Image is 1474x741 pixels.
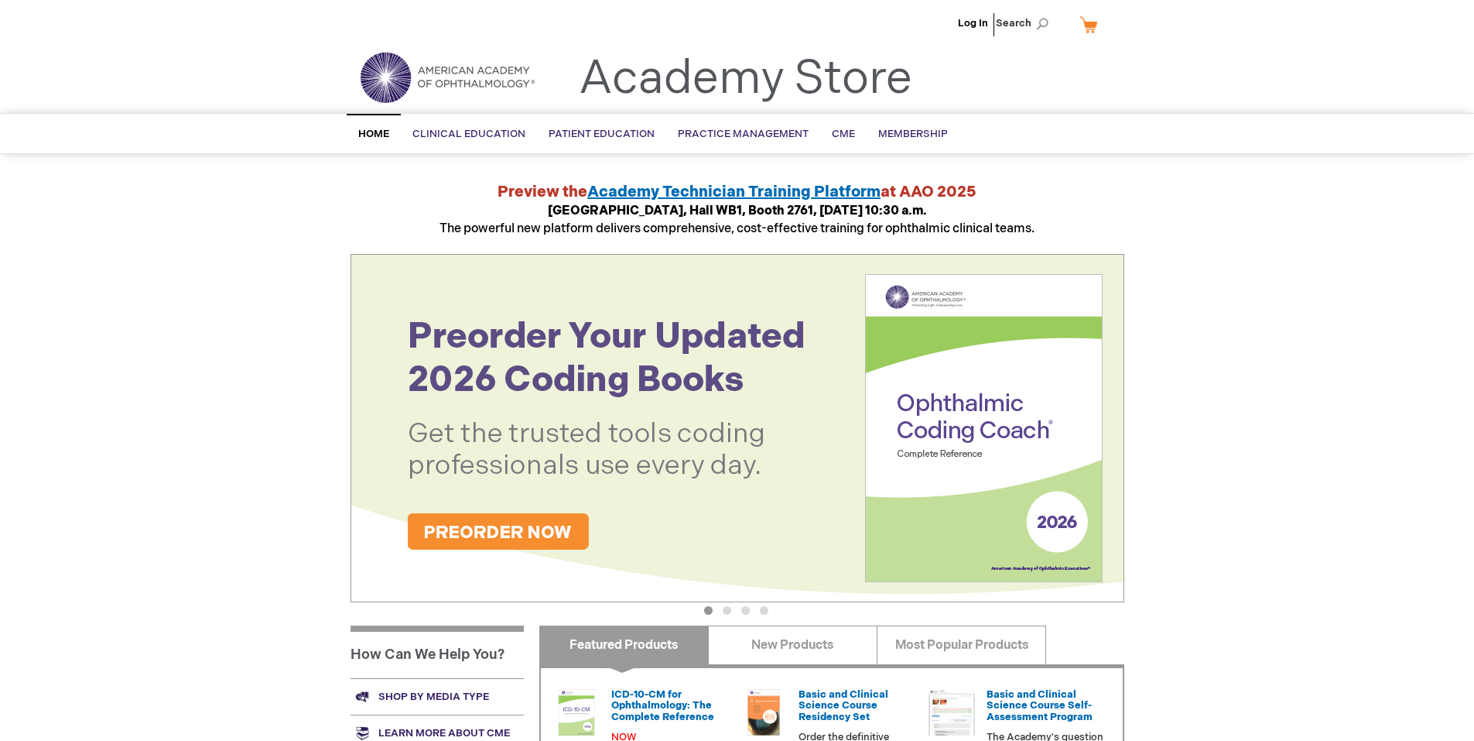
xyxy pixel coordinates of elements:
a: Most Popular Products [877,626,1046,664]
a: Academy Store [579,51,912,107]
a: Featured Products [539,626,709,664]
button: 4 of 4 [760,606,768,615]
h1: How Can We Help You? [351,626,524,678]
span: The powerful new platform delivers comprehensive, cost-effective training for ophthalmic clinical... [439,204,1035,236]
a: Basic and Clinical Science Course Residency Set [799,688,888,723]
a: New Products [708,626,877,664]
img: 02850963u_47.png [740,689,787,736]
a: Academy Technician Training Platform [587,183,881,201]
strong: [GEOGRAPHIC_DATA], Hall WB1, Booth 2761, [DATE] 10:30 a.m. [548,204,927,218]
a: Log In [958,17,988,29]
span: Search [996,8,1055,39]
button: 2 of 4 [723,606,731,615]
span: Patient Education [549,128,655,140]
span: Practice Management [678,128,809,140]
img: bcscself_20.jpg [929,689,975,736]
a: Basic and Clinical Science Course Self-Assessment Program [987,688,1093,723]
span: Home [358,128,389,140]
button: 3 of 4 [741,606,750,615]
button: 1 of 4 [704,606,713,615]
span: Clinical Education [412,128,525,140]
img: 0120008u_42.png [553,689,600,736]
strong: Preview the at AAO 2025 [498,183,976,201]
a: ICD-10-CM for Ophthalmology: The Complete Reference [611,688,714,723]
span: Membership [878,128,948,140]
a: Shop by media type [351,678,524,715]
span: CME [832,128,855,140]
